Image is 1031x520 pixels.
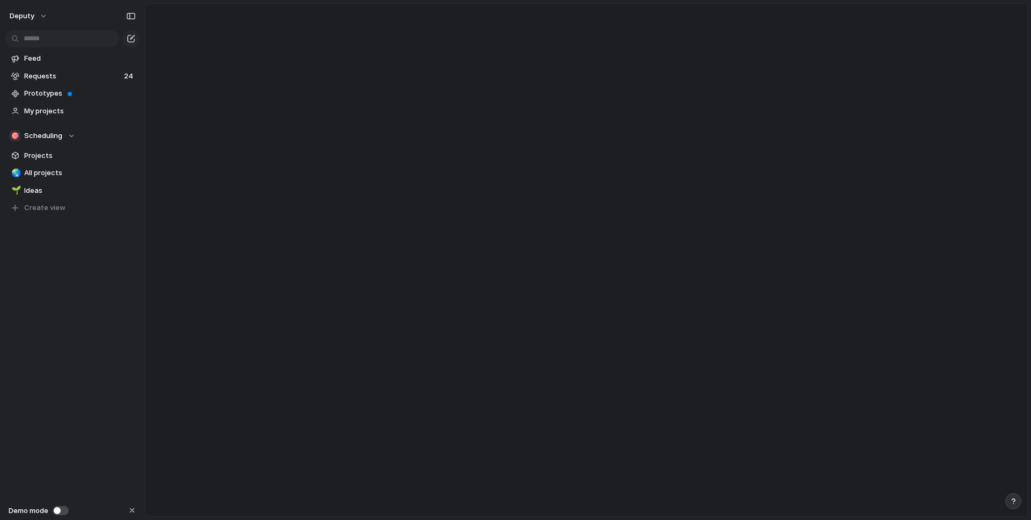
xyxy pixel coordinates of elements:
[10,131,20,141] div: 🎯
[24,185,136,196] span: Ideas
[11,167,19,179] div: 🌏
[5,148,140,164] a: Projects
[24,53,136,64] span: Feed
[10,185,20,196] button: 🌱
[5,85,140,102] a: Prototypes
[124,71,135,82] span: 24
[24,88,136,99] span: Prototypes
[5,8,53,25] button: deputy
[24,168,136,178] span: All projects
[24,203,66,213] span: Create view
[5,200,140,216] button: Create view
[5,165,140,181] a: 🌏All projects
[5,103,140,119] a: My projects
[5,183,140,199] a: 🌱Ideas
[24,106,136,117] span: My projects
[24,71,121,82] span: Requests
[5,68,140,84] a: Requests24
[5,50,140,67] a: Feed
[5,128,140,144] button: 🎯Scheduling
[11,184,19,197] div: 🌱
[24,131,62,141] span: Scheduling
[10,11,34,21] span: deputy
[10,168,20,178] button: 🌏
[9,505,48,516] span: Demo mode
[24,150,136,161] span: Projects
